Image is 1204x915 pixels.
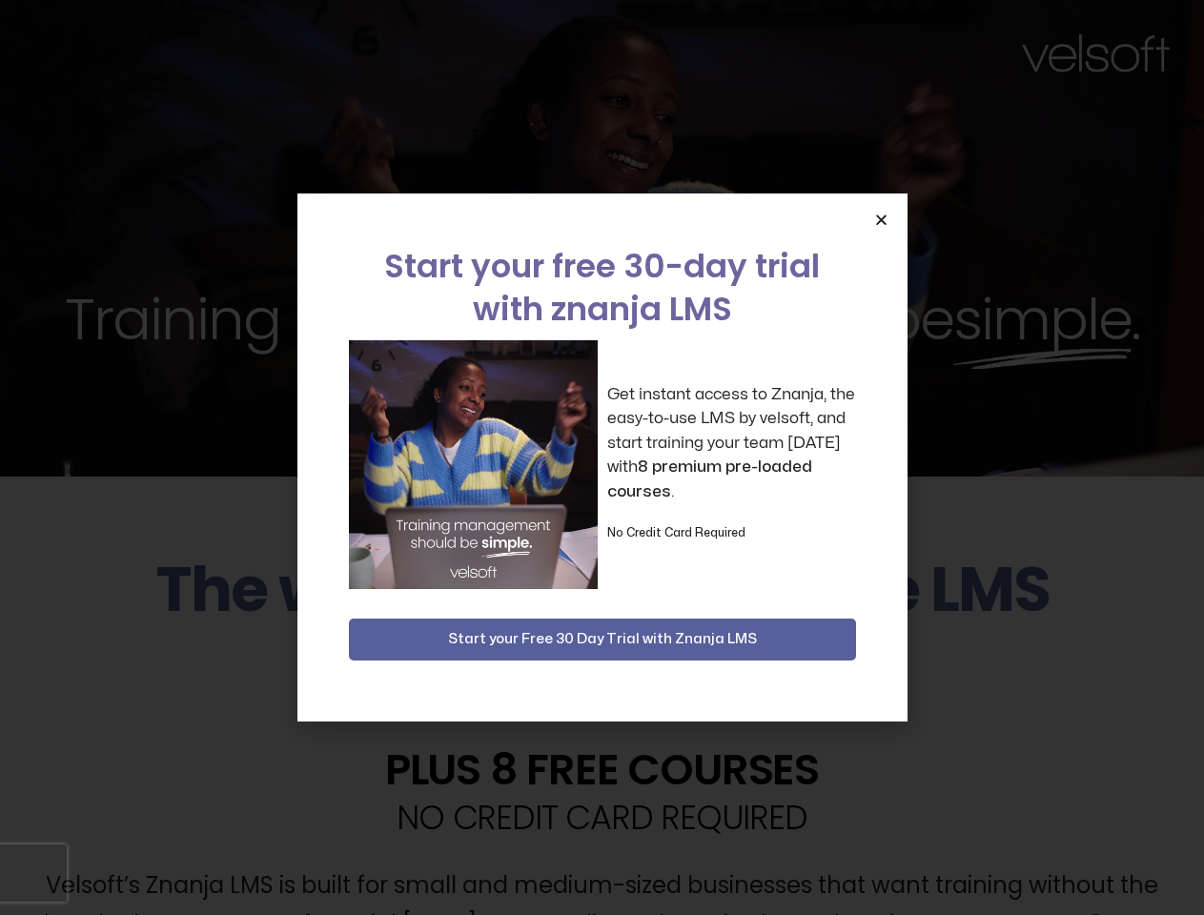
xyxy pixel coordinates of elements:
[607,527,745,539] strong: No Credit Card Required
[349,619,856,661] button: Start your Free 30 Day Trial with Znanja LMS
[607,458,812,499] strong: 8 premium pre-loaded courses
[349,340,598,589] img: a woman sitting at her laptop dancing
[448,628,757,651] span: Start your Free 30 Day Trial with Znanja LMS
[349,245,856,331] h2: Start your free 30-day trial with znanja LMS
[874,213,888,227] a: Close
[607,382,856,504] p: Get instant access to Znanja, the easy-to-use LMS by velsoft, and start training your team [DATE]...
